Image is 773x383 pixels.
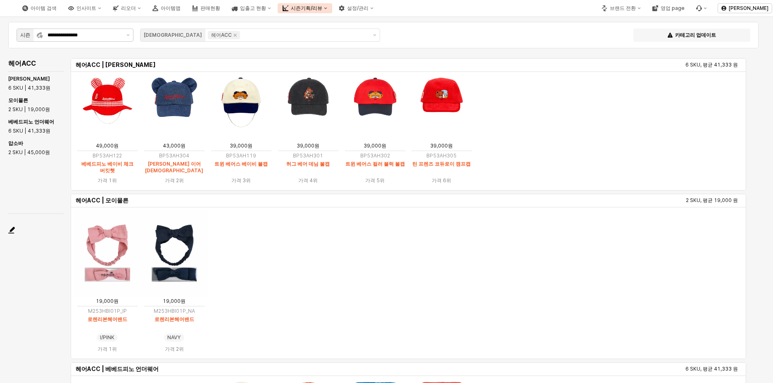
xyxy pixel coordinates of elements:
[8,148,50,157] span: 2 SKU | 45,000원
[342,142,409,150] p: 39,000원
[141,297,208,305] p: 19,000원
[412,197,738,204] p: 2 SKU, 평균 19,000 원
[240,5,266,11] div: 입출고 현황
[286,161,330,167] button: 허그 베어 데님 볼캡
[187,3,225,13] button: 판매현황
[147,3,186,13] button: 아이템맵
[214,161,268,167] button: 트윈 베어스 베이비 볼캡
[8,140,23,146] span: 압소바
[31,5,57,11] div: 아이템 검색
[610,5,636,11] div: 브랜드 전환
[211,177,271,184] p: 가격 3위
[144,177,205,184] p: 가격 2위
[8,84,50,92] span: 6 SKU | 41,333원
[88,316,127,323] button: 로렌리본헤어밴드
[729,5,768,12] p: [PERSON_NAME]
[411,177,472,184] p: 가격 6위
[633,29,750,42] button: 카테고리 업데이트
[161,5,181,11] div: 아이템맵
[8,22,759,48] div: 시즌제안 사항 표시[DEMOGRAPHIC_DATA]헤어ACCRemove 헤어ACC제안 사항 표시카테고리 업데이트
[74,142,141,150] p: 49,000원
[74,297,141,305] p: 19,000원
[211,31,232,39] div: 헤어ACC
[8,119,54,125] span: 베베드피노 언더웨어
[76,197,242,204] h6: 헤어ACC | 모이몰른
[347,5,369,11] div: 설정/관리
[77,177,138,184] p: 가격 1위
[141,142,208,150] p: 43,000원
[144,31,202,39] div: [DEMOGRAPHIC_DATA]
[76,365,242,373] h6: 헤어ACC | 베베드피노 언더웨어
[77,161,138,174] button: 베베드피노 베이비 체크 버킷햇
[412,365,738,373] p: 6 SKU, 평균 41,333 원
[20,31,30,39] div: 시즌
[345,177,405,184] p: 가격 5위
[74,152,141,159] p: BP53AH122
[278,3,332,13] button: 시즌기획/리뷰
[141,152,208,159] p: BP53AH304
[647,3,690,13] button: 영업 page
[121,5,136,11] div: 리오더
[227,3,276,13] button: 입출고 현황
[200,5,220,11] div: 판매현황
[144,161,205,181] button: [PERSON_NAME] 이어 [DEMOGRAPHIC_DATA] 볼캡
[8,127,50,135] span: 6 SKU | 41,333원
[291,5,322,11] div: 시즌기획/리뷰
[108,3,146,13] button: 리오더
[17,3,62,13] button: 아이템 검색
[345,161,405,167] button: 트윈 베어스 컬러 블럭 볼캡
[408,152,475,159] p: BP53AH305
[412,61,738,69] p: 6 SKU, 평균 41,333 원
[334,3,378,13] button: 설정/관리
[123,29,133,41] button: 제안 사항 표시
[76,61,242,69] h6: 헤어ACC | [PERSON_NAME]
[63,3,106,13] button: 인사이트
[144,345,205,353] p: 가격 2위
[8,105,50,114] span: 2 SKU | 19,000원
[141,307,208,315] p: M253HBI01P_NA
[661,5,685,11] div: 영업 page
[278,177,338,184] p: 가격 4위
[275,142,342,150] p: 39,000원
[167,333,181,342] div: NAVY
[275,152,342,159] p: BP53AH301
[691,3,712,13] div: Menu item 6
[675,32,716,38] p: 카테고리 업데이트
[370,29,380,41] button: 제안 사항 표시
[76,5,96,11] div: 인사이트
[233,33,237,37] div: Remove 헤어ACC
[413,161,471,167] button: 틴 프렌즈 코듀로이 캠프캡
[74,307,141,315] p: M253HBI01P_IP
[408,142,475,150] p: 39,000원
[718,3,772,13] button: [PERSON_NAME]
[208,142,275,150] p: 39,000원
[100,333,114,342] div: I/PINK
[597,3,646,13] button: 브랜드 전환
[342,152,409,159] p: BP53AH302
[208,152,275,159] p: BP53AH119
[155,316,194,323] button: 로렌리본헤어밴드
[8,76,50,82] span: [PERSON_NAME]
[8,97,28,103] span: 모이몰른
[77,345,138,353] p: 가격 1위
[8,59,64,67] h5: 헤어ACC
